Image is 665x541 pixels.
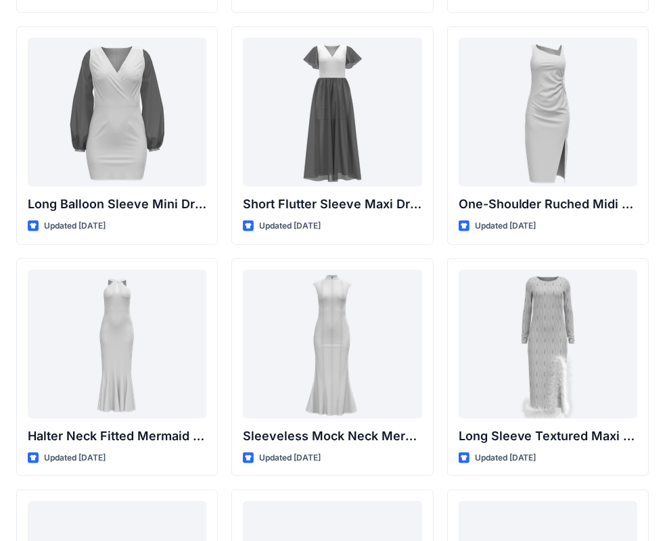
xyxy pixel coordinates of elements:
[459,270,637,419] a: Long Sleeve Textured Maxi Dress with Feather Hem
[259,451,321,465] p: Updated [DATE]
[243,38,421,187] a: Short Flutter Sleeve Maxi Dress with Contrast Bodice and Sheer Overlay
[243,270,421,419] a: Sleeveless Mock Neck Mermaid Gown
[28,427,206,446] p: Halter Neck Fitted Mermaid Gown with Keyhole Detail
[243,427,421,446] p: Sleeveless Mock Neck Mermaid Gown
[259,219,321,233] p: Updated [DATE]
[459,427,637,446] p: Long Sleeve Textured Maxi Dress with Feather Hem
[44,451,106,465] p: Updated [DATE]
[28,195,206,214] p: Long Balloon Sleeve Mini Dress with Wrap Bodice
[44,219,106,233] p: Updated [DATE]
[243,195,421,214] p: Short Flutter Sleeve Maxi Dress with Contrast [PERSON_NAME] and [PERSON_NAME]
[475,451,536,465] p: Updated [DATE]
[475,219,536,233] p: Updated [DATE]
[28,38,206,187] a: Long Balloon Sleeve Mini Dress with Wrap Bodice
[459,195,637,214] p: One-Shoulder Ruched Midi Dress with Slit
[28,270,206,419] a: Halter Neck Fitted Mermaid Gown with Keyhole Detail
[459,38,637,187] a: One-Shoulder Ruched Midi Dress with Slit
